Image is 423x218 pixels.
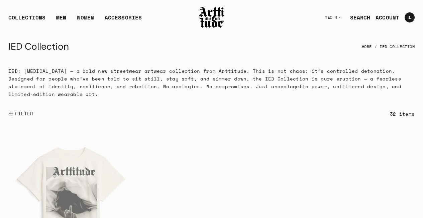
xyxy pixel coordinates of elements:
[370,11,399,24] a: ACCOUNT
[56,13,66,27] a: MEN
[362,39,372,54] a: Home
[399,10,415,25] a: Open cart
[372,39,415,54] li: IED Collection
[14,110,33,117] span: FILTER
[8,67,415,98] p: IED: [MEDICAL_DATA] — a bold new streetwear artwear collection from Arttitude. This is not chaos;...
[325,15,338,20] span: TWD $
[3,13,147,27] ul: Main navigation
[345,11,371,24] a: SEARCH
[8,39,69,55] h1: IED Collection
[390,110,415,118] div: 32 items
[408,15,411,19] span: 1
[321,10,345,25] button: TWD $
[105,13,142,27] div: ACCESSORIES
[8,106,33,121] button: Show filters
[198,6,225,29] img: Arttitude
[8,13,45,27] div: COLLECTIONS
[77,13,94,27] a: WOMEN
